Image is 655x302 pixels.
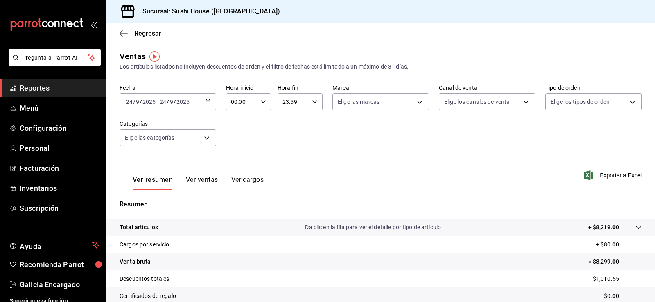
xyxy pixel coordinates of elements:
button: open_drawer_menu [90,21,97,28]
span: Elige los tipos de orden [551,98,610,106]
span: Elige las categorías [125,134,175,142]
span: Menú [20,103,99,114]
label: Fecha [120,85,216,91]
input: -- [169,98,174,105]
span: Regresar [134,29,161,37]
p: = $8,299.00 [588,257,642,266]
span: / [133,98,136,105]
p: Descuentos totales [120,275,169,283]
span: Configuración [20,123,99,134]
a: Pregunta a Parrot AI [6,59,101,68]
input: ---- [176,98,190,105]
button: Ver resumen [133,176,173,190]
span: Recomienda Parrot [20,259,99,270]
input: -- [159,98,167,105]
label: Hora fin [278,85,323,91]
span: Ayuda [20,240,89,250]
button: Ver cargos [231,176,264,190]
span: / [167,98,169,105]
button: Exportar a Excel [586,170,642,180]
span: Inventarios [20,183,99,194]
input: -- [126,98,133,105]
span: Facturación [20,163,99,174]
p: Da clic en la fila para ver el detalle por tipo de artículo [305,223,441,232]
p: - $0.00 [601,292,642,300]
span: / [140,98,142,105]
div: Los artículos listados no incluyen descuentos de orden y el filtro de fechas está limitado a un m... [120,63,642,71]
img: Tooltip marker [149,51,160,62]
p: + $8,219.00 [588,223,619,232]
span: Reportes [20,83,99,94]
p: Total artículos [120,223,158,232]
div: navigation tabs [133,176,264,190]
p: Cargos por servicio [120,240,169,249]
span: Pregunta a Parrot AI [22,54,88,62]
span: Personal [20,143,99,154]
input: ---- [142,98,156,105]
p: Venta bruta [120,257,151,266]
label: Canal de venta [439,85,535,91]
p: Certificados de regalo [120,292,176,300]
span: / [174,98,176,105]
p: + $80.00 [596,240,642,249]
label: Marca [332,85,429,91]
button: Regresar [120,29,161,37]
label: Hora inicio [226,85,271,91]
span: - [157,98,158,105]
button: Ver ventas [186,176,218,190]
h3: Sucursal: Sushi House ([GEOGRAPHIC_DATA]) [136,7,280,16]
span: Elige las marcas [338,98,379,106]
span: Elige los canales de venta [444,98,510,106]
label: Categorías [120,121,216,127]
input: -- [136,98,140,105]
p: - $1,010.55 [590,275,642,283]
span: Suscripción [20,203,99,214]
p: Resumen [120,199,642,209]
button: Pregunta a Parrot AI [9,49,101,66]
label: Tipo de orden [545,85,642,91]
div: Ventas [120,50,146,63]
span: Galicia Encargado [20,279,99,290]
